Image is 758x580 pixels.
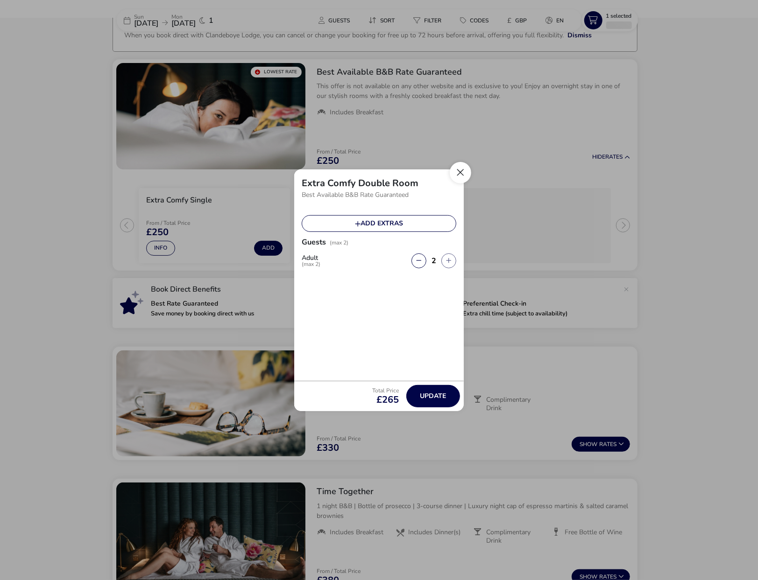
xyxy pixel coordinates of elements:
span: (max 2) [302,261,320,267]
button: Close [450,162,471,183]
span: £265 [372,395,399,405]
p: Best Available B&B Rate Guaranteed [302,188,456,202]
span: (max 2) [330,239,348,246]
button: Add extras [302,215,456,232]
p: Total Price [372,388,399,393]
h2: Guests [302,237,326,259]
button: Update [406,385,460,407]
span: Update [420,392,446,399]
label: Adult [302,255,328,267]
h2: Extra Comfy Double Room [302,177,418,189]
